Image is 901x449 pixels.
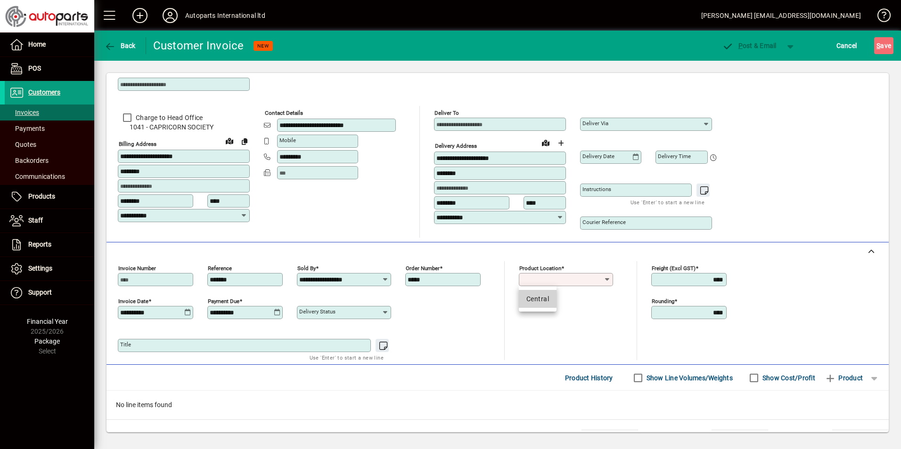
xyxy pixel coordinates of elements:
span: Staff [28,216,43,224]
a: Quotes [5,136,94,152]
mat-hint: Use 'Enter' to start a new line [631,197,704,208]
button: Choose address [553,136,568,151]
a: Settings [5,257,94,281]
span: Cancel [836,38,857,53]
button: Save [874,37,893,54]
a: Support [5,281,94,305]
span: Products [28,192,55,200]
span: P [738,42,743,49]
button: Post & Email [717,37,781,54]
div: Autoparts International ltd [185,8,265,23]
button: Product History [561,369,617,386]
span: S [876,42,880,49]
span: Financial Year [27,318,68,325]
mat-hint: Use 'Enter' to start a new line [310,352,384,363]
mat-label: Freight (excl GST) [652,265,696,272]
mat-label: Delivery status [299,308,336,315]
mat-label: Instructions [582,186,611,192]
span: Backorders [9,157,49,164]
button: Profile [155,7,185,24]
span: Product History [565,370,613,385]
button: Copy to Delivery address [237,134,252,149]
mat-label: Sold by [297,265,316,272]
span: Customers [28,88,60,96]
a: View on map [538,135,553,150]
td: 0.00 [712,430,768,441]
div: No line items found [106,391,889,419]
button: Cancel [834,37,860,54]
mat-label: Invoice number [118,265,156,272]
span: Reports [28,241,51,248]
span: NEW [257,43,269,49]
button: Product [820,369,868,386]
mat-label: Deliver To [434,110,459,116]
td: 0.0000 M³ [582,430,638,441]
label: Show Line Volumes/Weights [645,373,733,383]
span: Back [104,42,136,49]
mat-label: Product location [519,265,561,272]
mat-label: Deliver via [582,120,608,127]
button: Back [102,37,138,54]
span: ost & Email [722,42,777,49]
span: Invoices [9,109,39,116]
label: Charge to Head Office [134,113,203,122]
button: Add [125,7,155,24]
mat-label: Courier Reference [582,219,626,225]
span: Payments [9,125,45,132]
div: Central [526,294,549,304]
span: Package [34,337,60,345]
td: GST exclusive [776,430,832,441]
span: POS [28,64,41,72]
td: Freight (excl GST) [646,430,712,441]
td: Total Volume [525,430,582,441]
a: View on map [222,133,237,148]
span: ave [876,38,891,53]
mat-label: Payment due [208,298,239,305]
span: Settings [28,265,52,272]
a: Communications [5,168,94,184]
a: Products [5,185,94,208]
span: 1041 - CAPRICORN SOCIETY [118,122,250,132]
a: Invoices [5,104,94,120]
mat-label: Order number [406,265,440,272]
div: Customer Invoice [153,38,244,53]
span: Communications [9,173,65,180]
mat-error: Required [521,286,606,296]
mat-label: Reference [208,265,232,272]
a: Payments [5,120,94,136]
a: POS [5,57,94,80]
a: Home [5,33,94,56]
label: Show Cost/Profit [761,373,815,383]
mat-label: Delivery date [582,153,614,160]
a: Staff [5,209,94,233]
mat-option: Central [519,290,557,308]
mat-label: Rounding [652,298,674,305]
app-page-header-button: Back [94,37,146,54]
div: [PERSON_NAME] [EMAIL_ADDRESS][DOMAIN_NAME] [701,8,861,23]
mat-label: Title [120,341,131,348]
a: Knowledge Base [870,2,889,32]
mat-label: Delivery time [658,153,691,160]
a: Backorders [5,152,94,168]
span: Quotes [9,141,36,148]
mat-label: Invoice date [118,298,148,305]
span: Home [28,40,46,48]
span: Support [28,289,52,296]
td: 0.00 [832,430,889,441]
a: Reports [5,233,94,257]
span: Product [825,370,863,385]
mat-label: Mobile [279,137,296,144]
